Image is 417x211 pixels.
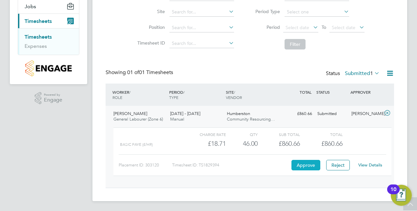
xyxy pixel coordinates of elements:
[370,70,373,77] span: 1
[300,130,342,138] div: Total
[300,89,311,95] span: TOTAL
[332,25,355,30] span: Select date
[35,92,63,105] a: Powered byEngage
[345,70,380,77] label: Submitted
[169,8,234,17] input: Search for...
[286,25,309,30] span: Select date
[226,95,242,100] span: VENDOR
[390,189,396,198] div: 10
[326,160,350,170] button: Reject
[135,24,165,30] label: Position
[258,130,300,138] div: Sub Total
[127,69,139,76] span: 01 of
[119,160,172,170] div: Placement ID: 303120
[320,23,328,31] span: To
[227,116,275,122] span: Community Resourcing…
[291,160,320,170] button: Approve
[285,39,306,49] button: Filter
[349,108,383,119] div: [PERSON_NAME]
[113,111,147,116] span: [PERSON_NAME]
[258,138,300,149] div: £860.66
[18,14,79,28] button: Timesheets
[135,40,165,46] label: Timesheet ID
[226,138,258,149] div: 46.00
[120,142,153,147] span: BASIC PAYE (£/HR)
[135,9,165,14] label: Site
[44,92,62,98] span: Powered by
[349,86,383,98] div: APPROVER
[127,69,173,76] span: 01 Timesheets
[315,86,349,98] div: STATUS
[227,111,250,116] span: Humberston
[170,116,184,122] span: Manual
[281,108,315,119] div: £860.66
[168,86,224,103] div: PERIOD
[25,43,47,49] a: Expenses
[112,95,122,100] span: ROLE
[25,18,52,24] span: Timesheets
[250,24,280,30] label: Period
[170,111,200,116] span: [DATE] - [DATE]
[234,89,235,95] span: /
[18,60,79,76] a: Go to home page
[226,130,258,138] div: QTY
[106,69,174,76] div: Showing
[18,28,79,55] div: Timesheets
[172,160,290,170] div: Timesheet ID: TS1829394
[285,8,349,17] input: Select one
[44,97,62,103] span: Engage
[358,162,382,168] a: View Details
[391,185,412,206] button: Open Resource Center, 10 new notifications
[315,108,349,119] div: Submitted
[224,86,281,103] div: SITE
[113,116,163,122] span: General Labourer (Zone 6)
[169,39,234,48] input: Search for...
[321,140,343,147] span: £860.66
[184,130,226,138] div: Charge rate
[250,9,280,14] label: Period Type
[183,89,185,95] span: /
[129,89,130,95] span: /
[169,95,178,100] span: TYPE
[25,60,71,76] img: countryside-properties-logo-retina.png
[184,138,226,149] div: £18.71
[326,69,381,78] div: Status
[25,3,36,10] span: Jobs
[25,34,52,40] a: Timesheets
[111,86,168,103] div: WORKER
[169,23,234,32] input: Search for...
